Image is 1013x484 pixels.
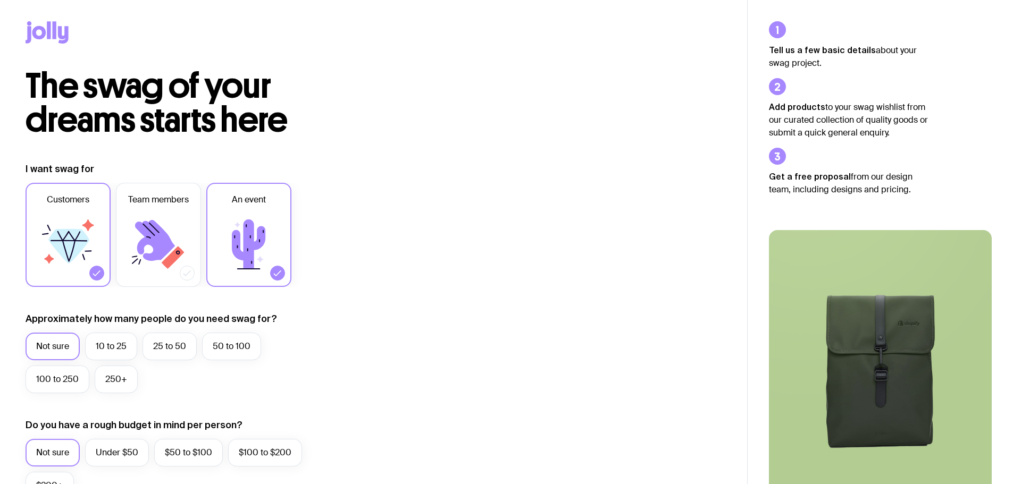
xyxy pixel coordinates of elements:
strong: Add products [769,102,825,112]
label: Do you have a rough budget in mind per person? [26,419,242,431]
label: 10 to 25 [85,333,137,360]
span: An event [232,193,266,206]
label: 50 to 100 [202,333,261,360]
strong: Get a free proposal [769,172,851,181]
strong: Tell us a few basic details [769,45,876,55]
label: Not sure [26,439,80,466]
p: from our design team, including designs and pricing. [769,170,928,196]
span: Customers [47,193,89,206]
label: $50 to $100 [154,439,223,466]
label: $100 to $200 [228,439,302,466]
label: 25 to 50 [143,333,197,360]
label: 100 to 250 [26,366,89,393]
p: to your swag wishlist from our curated collection of quality goods or submit a quick general enqu... [769,100,928,139]
label: Approximately how many people do you need swag for? [26,312,277,325]
label: I want swag for [26,163,94,175]
label: Not sure [26,333,80,360]
span: The swag of your dreams starts here [26,65,288,141]
label: 250+ [95,366,138,393]
span: Team members [128,193,189,206]
p: about your swag project. [769,44,928,70]
label: Under $50 [85,439,149,466]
